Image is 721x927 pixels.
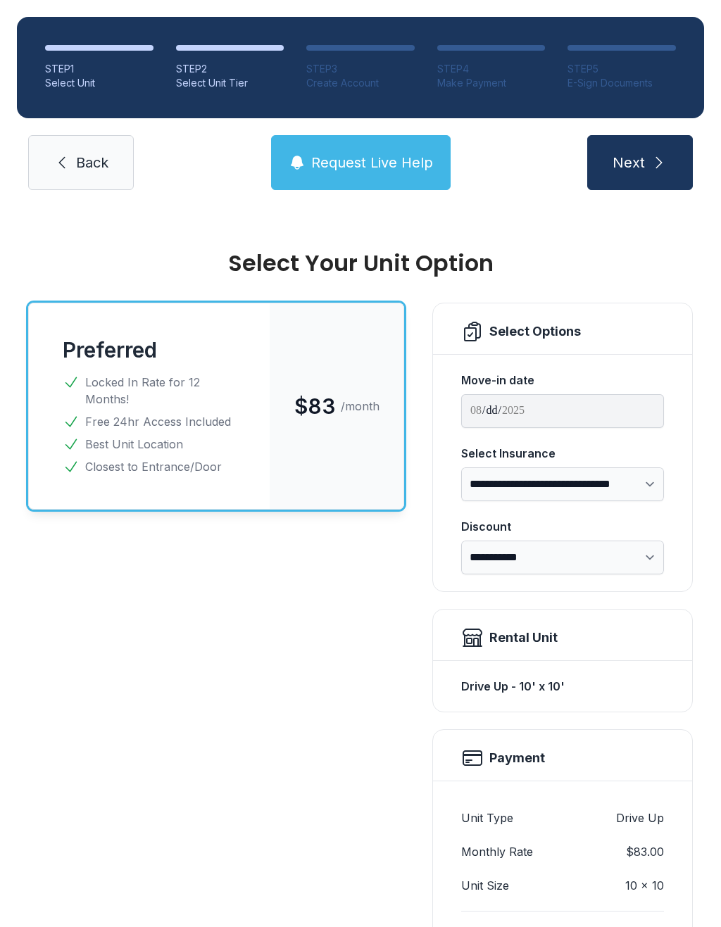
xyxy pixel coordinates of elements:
div: STEP 4 [437,62,546,76]
select: Select Insurance [461,467,664,501]
span: Back [76,153,108,172]
div: STEP 1 [45,62,153,76]
div: Make Payment [437,76,546,90]
span: Best Unit Location [85,436,183,453]
span: Free 24hr Access Included [85,413,231,430]
dd: $83.00 [626,843,664,860]
dt: Unit Size [461,877,509,894]
div: E-Sign Documents [568,76,676,90]
h2: Payment [489,748,545,768]
div: Select Options [489,322,581,341]
div: Select Your Unit Option [28,252,693,275]
dt: Unit Type [461,809,513,826]
span: $83 [294,393,335,419]
div: Discount [461,518,664,535]
dd: Drive Up [616,809,664,826]
div: STEP 2 [176,62,284,76]
span: Request Live Help [311,153,433,172]
span: Next [613,153,645,172]
div: Select Unit [45,76,153,90]
dt: Monthly Rate [461,843,533,860]
div: Rental Unit [489,628,558,648]
div: Create Account [306,76,415,90]
dd: 10 x 10 [625,877,664,894]
div: Drive Up - 10' x 10' [461,672,664,700]
div: Move-in date [461,372,664,389]
button: Preferred [63,337,157,362]
div: Select Unit Tier [176,76,284,90]
div: STEP 3 [306,62,415,76]
select: Discount [461,541,664,574]
span: Locked In Rate for 12 Months! [85,374,236,408]
input: Move-in date [461,394,664,428]
span: Closest to Entrance/Door [85,458,222,475]
div: Select Insurance [461,445,664,462]
span: /month [341,398,380,415]
div: STEP 5 [568,62,676,76]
